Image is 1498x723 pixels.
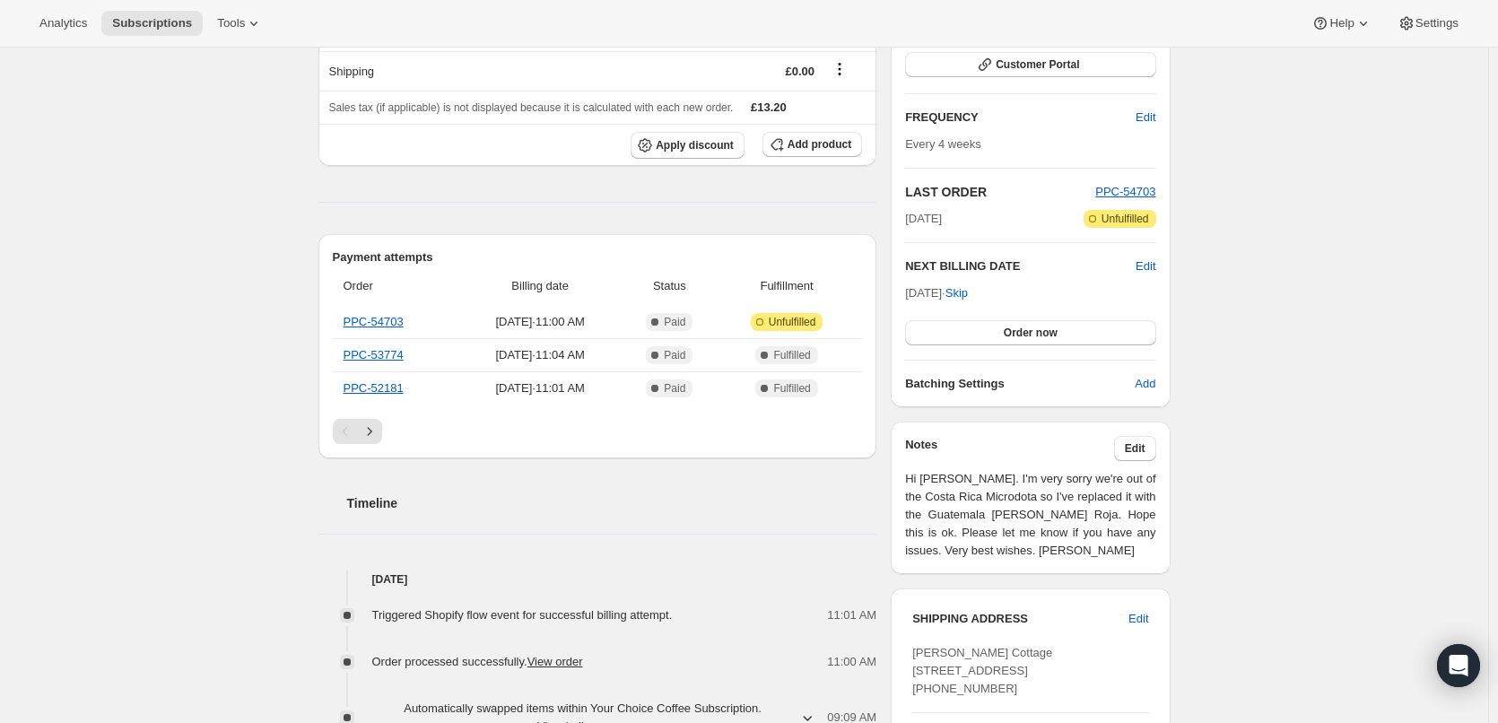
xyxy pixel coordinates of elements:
[773,381,810,396] span: Fulfilled
[905,320,1155,345] button: Order now
[905,257,1136,275] h2: NEXT BILLING DATE
[905,470,1155,560] span: Hi [PERSON_NAME]. I'm very sorry we're out of the Costa Rica Microdota so I've replaced it with t...
[333,266,458,306] th: Order
[357,419,382,444] button: Next
[827,653,876,671] span: 11:00 AM
[1136,109,1155,126] span: Edit
[1136,257,1155,275] button: Edit
[206,11,274,36] button: Tools
[112,16,192,30] span: Subscriptions
[333,248,863,266] h2: Payment attempts
[827,606,876,624] span: 11:01 AM
[769,315,816,329] span: Unfulfilled
[1301,11,1382,36] button: Help
[318,571,877,588] h4: [DATE]
[1125,441,1145,456] span: Edit
[1114,436,1156,461] button: Edit
[905,183,1095,201] h2: LAST ORDER
[664,315,685,329] span: Paid
[1387,11,1469,36] button: Settings
[344,315,404,328] a: PPC-54703
[1125,103,1166,132] button: Edit
[1102,212,1149,226] span: Unfulfilled
[527,655,583,668] a: View order
[29,11,98,36] button: Analytics
[945,284,968,302] span: Skip
[344,381,404,395] a: PPC-52181
[751,100,787,114] span: £13.20
[217,16,245,30] span: Tools
[825,59,854,79] button: Shipping actions
[101,11,203,36] button: Subscriptions
[1415,16,1459,30] span: Settings
[1004,326,1058,340] span: Order now
[329,101,734,114] span: Sales tax (if applicable) is not displayed because it is calculated with each new order.
[464,277,617,295] span: Billing date
[344,348,404,361] a: PPC-53774
[1135,375,1155,393] span: Add
[333,419,863,444] nav: Pagination
[664,381,685,396] span: Paid
[1118,605,1159,633] button: Edit
[785,65,814,78] span: £0.00
[905,52,1155,77] button: Customer Portal
[788,137,851,152] span: Add product
[1095,183,1155,201] button: PPC-54703
[656,138,734,152] span: Apply discount
[996,57,1079,72] span: Customer Portal
[628,277,711,295] span: Status
[905,137,981,151] span: Every 4 weeks
[372,608,673,622] span: Triggered Shopify flow event for successful billing attempt.
[905,375,1135,393] h6: Batching Settings
[347,494,877,512] h2: Timeline
[464,346,617,364] span: [DATE] · 11:04 AM
[1329,16,1354,30] span: Help
[905,109,1136,126] h2: FREQUENCY
[1437,644,1480,687] div: Open Intercom Messenger
[372,655,583,668] span: Order processed successfully.
[762,132,862,157] button: Add product
[1128,610,1148,628] span: Edit
[912,646,1052,695] span: [PERSON_NAME] Cottage [STREET_ADDRESS] [PHONE_NUMBER]
[318,51,588,91] th: Shipping
[935,279,979,308] button: Skip
[39,16,87,30] span: Analytics
[464,379,617,397] span: [DATE] · 11:01 AM
[905,210,942,228] span: [DATE]
[1124,370,1166,398] button: Add
[905,286,968,300] span: [DATE] ·
[905,436,1114,461] h3: Notes
[664,348,685,362] span: Paid
[1095,185,1155,198] a: PPC-54703
[722,277,851,295] span: Fulfillment
[773,348,810,362] span: Fulfilled
[464,313,617,331] span: [DATE] · 11:00 AM
[631,132,745,159] button: Apply discount
[912,610,1128,628] h3: SHIPPING ADDRESS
